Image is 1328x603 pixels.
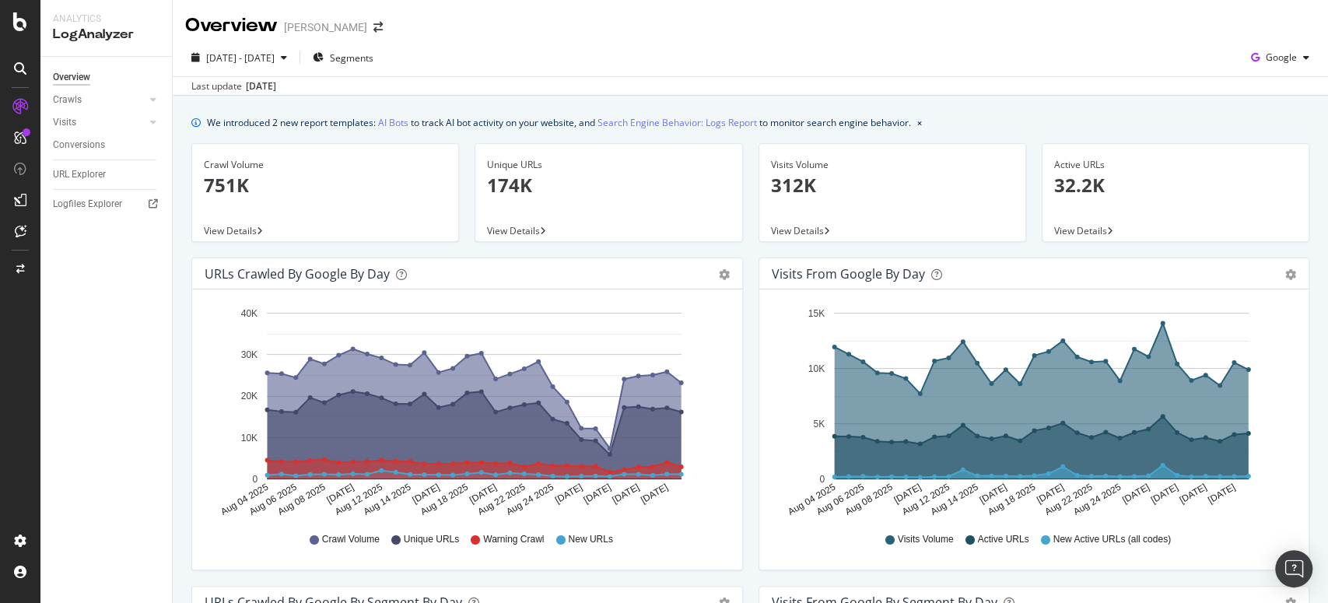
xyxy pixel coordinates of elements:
[1285,269,1296,280] div: gear
[204,172,447,198] p: 751K
[362,482,413,517] text: Aug 14 2025
[241,308,258,319] text: 40K
[928,482,979,517] text: Aug 14 2025
[53,167,161,183] a: URL Explorer
[487,224,540,237] span: View Details
[808,363,824,374] text: 10K
[1053,533,1170,546] span: New Active URLs (all codes)
[1245,45,1316,70] button: Google
[639,482,670,506] text: [DATE]
[276,482,328,517] text: Aug 08 2025
[204,224,257,237] span: View Details
[597,114,757,131] a: Search Engine Behavior: Logs Report
[246,79,276,93] div: [DATE]
[53,114,145,131] a: Visits
[504,482,555,517] text: Aug 24 2025
[53,196,161,212] a: Logfiles Explorer
[814,482,865,517] text: Aug 06 2025
[898,533,954,546] span: Visits Volume
[53,167,106,183] div: URL Explorer
[892,482,923,506] text: [DATE]
[610,482,641,506] text: [DATE]
[813,419,825,429] text: 5K
[719,269,730,280] div: gear
[819,474,825,485] text: 0
[977,482,1008,506] text: [DATE]
[1177,482,1208,506] text: [DATE]
[913,111,926,134] button: close banner
[1054,224,1107,237] span: View Details
[252,474,258,485] text: 0
[772,266,925,282] div: Visits from Google by day
[185,45,293,70] button: [DATE] - [DATE]
[206,51,275,65] span: [DATE] - [DATE]
[843,482,894,517] text: Aug 08 2025
[1071,482,1123,517] text: Aug 24 2025
[772,302,1290,518] svg: A chart.
[553,482,584,506] text: [DATE]
[378,114,408,131] a: AI Bots
[568,533,612,546] span: New URLs
[219,482,270,517] text: Aug 04 2025
[53,114,76,131] div: Visits
[284,19,367,35] div: [PERSON_NAME]
[241,349,258,360] text: 30K
[771,158,1014,172] div: Visits Volume
[53,92,82,108] div: Crawls
[1054,158,1297,172] div: Active URLs
[53,137,105,153] div: Conversions
[419,482,470,517] text: Aug 18 2025
[324,482,356,506] text: [DATE]
[1266,51,1297,64] span: Google
[483,533,544,546] span: Warning Crawl
[53,26,159,44] div: LogAnalyzer
[977,533,1028,546] span: Active URLs
[53,69,161,86] a: Overview
[582,482,613,506] text: [DATE]
[475,482,527,517] text: Aug 22 2025
[487,172,730,198] p: 174K
[1034,482,1065,506] text: [DATE]
[1042,482,1094,517] text: Aug 22 2025
[1054,172,1297,198] p: 32.2K
[241,391,258,401] text: 20K
[241,433,258,443] text: 10K
[404,533,459,546] span: Unique URLs
[53,137,161,153] a: Conversions
[307,45,380,70] button: Segments
[204,158,447,172] div: Crawl Volume
[333,482,384,517] text: Aug 12 2025
[1120,482,1151,506] text: [DATE]
[330,51,373,65] span: Segments
[786,482,837,517] text: Aug 04 2025
[53,69,90,86] div: Overview
[373,22,383,33] div: arrow-right-arrow-left
[411,482,442,506] text: [DATE]
[1148,482,1179,506] text: [DATE]
[205,266,390,282] div: URLs Crawled by Google by day
[468,482,499,506] text: [DATE]
[247,482,299,517] text: Aug 06 2025
[185,12,278,39] div: Overview
[205,302,723,518] svg: A chart.
[808,308,824,319] text: 15K
[1206,482,1237,506] text: [DATE]
[1275,550,1312,587] div: Open Intercom Messenger
[771,224,824,237] span: View Details
[53,12,159,26] div: Analytics
[771,172,1014,198] p: 312K
[53,92,145,108] a: Crawls
[985,482,1036,517] text: Aug 18 2025
[191,79,276,93] div: Last update
[53,196,122,212] div: Logfiles Explorer
[899,482,951,517] text: Aug 12 2025
[191,114,1309,131] div: info banner
[487,158,730,172] div: Unique URLs
[322,533,380,546] span: Crawl Volume
[207,114,911,131] div: We introduced 2 new report templates: to track AI bot activity on your website, and to monitor se...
